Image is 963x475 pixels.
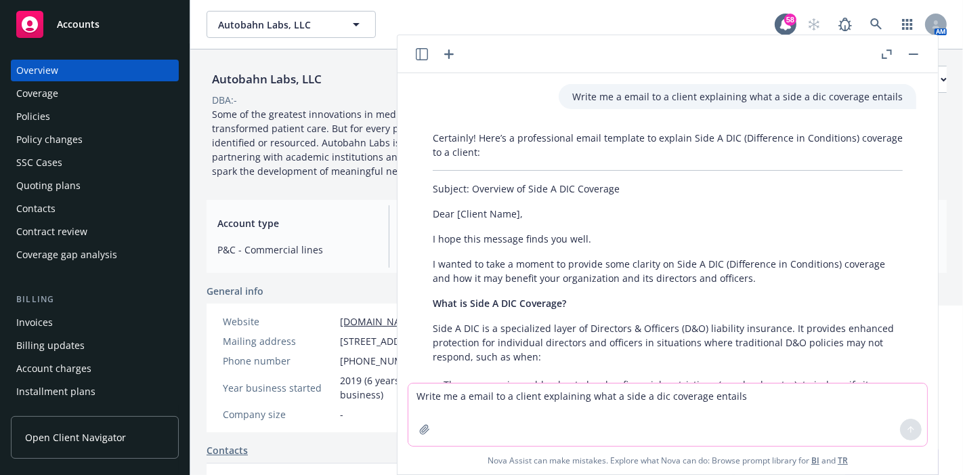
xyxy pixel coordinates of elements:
[444,375,903,409] li: The company is unable, due to legal or financial restrictions (e.g., bankruptcy), to indemnify it...
[11,152,179,173] a: SSC Cases
[57,19,100,30] span: Accounts
[832,11,859,38] a: Report a Bug
[16,358,91,379] div: Account charges
[218,18,335,32] span: Autobahn Labs, LLC
[212,93,237,107] div: DBA: -
[340,407,343,421] span: -
[11,244,179,266] a: Coverage gap analysis
[16,335,85,356] div: Billing updates
[11,5,179,43] a: Accounts
[16,198,56,220] div: Contacts
[223,381,335,395] div: Year business started
[11,198,179,220] a: Contacts
[16,129,83,150] div: Policy changes
[16,60,58,81] div: Overview
[11,358,179,379] a: Account charges
[207,284,263,298] span: General info
[433,321,903,364] p: Side A DIC is a specialized layer of Directors & Officers (D&O) liability insurance. It provides ...
[863,11,890,38] a: Search
[11,312,179,333] a: Invoices
[11,175,179,197] a: Quoting plans
[223,314,335,329] div: Website
[11,335,179,356] a: Billing updates
[25,430,126,445] span: Open Client Navigator
[838,455,848,466] a: TR
[217,216,372,230] span: Account type
[16,244,117,266] div: Coverage gap analysis
[403,447,933,474] span: Nova Assist can make mistakes. Explore what Nova can do: Browse prompt library for and
[433,232,903,246] p: I hope this message finds you well.
[340,315,418,328] a: [DOMAIN_NAME]
[340,334,426,348] span: [STREET_ADDRESS]
[223,407,335,421] div: Company size
[784,14,796,26] div: 58
[433,297,566,310] span: What is Side A DIC Coverage?
[11,129,179,150] a: Policy changes
[11,60,179,81] a: Overview
[340,373,448,402] span: 2019 (6 years in business)
[223,354,335,368] div: Phone number
[16,175,81,197] div: Quoting plans
[217,243,372,257] span: P&C - Commercial lines
[11,83,179,104] a: Coverage
[433,207,903,221] p: Dear [Client Name],
[800,11,828,38] a: Start snowing
[811,455,819,466] a: BI
[212,108,808,178] span: Some of the greatest innovations in medicine have originated in academic laboratories—modalities ...
[16,106,50,127] div: Policies
[207,11,376,38] button: Autobahn Labs, LLC
[433,182,903,196] p: Subject: Overview of Side A DIC Coverage
[433,131,903,159] p: Certainly! Here’s a professional email template to explain Side A DIC (Difference in Conditions) ...
[11,293,179,306] div: Billing
[11,381,179,402] a: Installment plans
[207,443,248,457] a: Contacts
[16,83,58,104] div: Coverage
[16,381,95,402] div: Installment plans
[223,334,335,348] div: Mailing address
[207,70,327,88] div: Autobahn Labs, LLC
[16,221,87,243] div: Contract review
[433,257,903,285] p: I wanted to take a moment to provide some clarity on Side A DIC (Difference in Conditions) covera...
[16,312,53,333] div: Invoices
[11,106,179,127] a: Policies
[340,354,424,368] span: [PHONE_NUMBER]
[16,152,62,173] div: SSC Cases
[11,221,179,243] a: Contract review
[572,89,903,104] p: Write me a email to a client explaining what a side a dic coverage entails
[894,11,921,38] a: Switch app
